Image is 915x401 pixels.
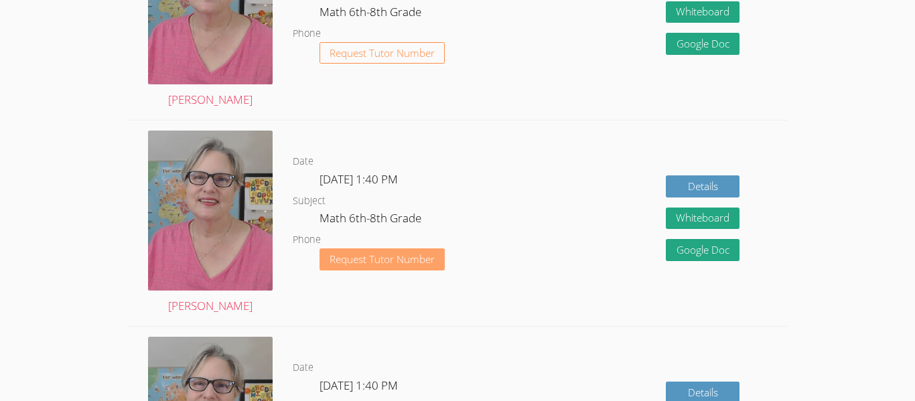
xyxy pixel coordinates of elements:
span: [DATE] 1:40 PM [320,171,398,187]
button: Whiteboard [666,208,740,230]
span: Request Tutor Number [330,254,435,264]
img: avatar.png [148,131,273,291]
button: Whiteboard [666,1,740,23]
a: [PERSON_NAME] [148,131,273,316]
dt: Subject [293,193,326,210]
dt: Phone [293,25,321,42]
button: Request Tutor Number [320,248,445,270]
a: Google Doc [666,33,740,55]
dd: Math 6th-8th Grade [320,3,424,25]
dt: Phone [293,232,321,248]
span: [DATE] 1:40 PM [320,378,398,393]
a: Google Doc [666,239,740,261]
a: Details [666,175,740,197]
dd: Math 6th-8th Grade [320,209,424,232]
span: Request Tutor Number [330,48,435,58]
button: Request Tutor Number [320,42,445,64]
dt: Date [293,359,313,376]
dt: Date [293,153,313,170]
